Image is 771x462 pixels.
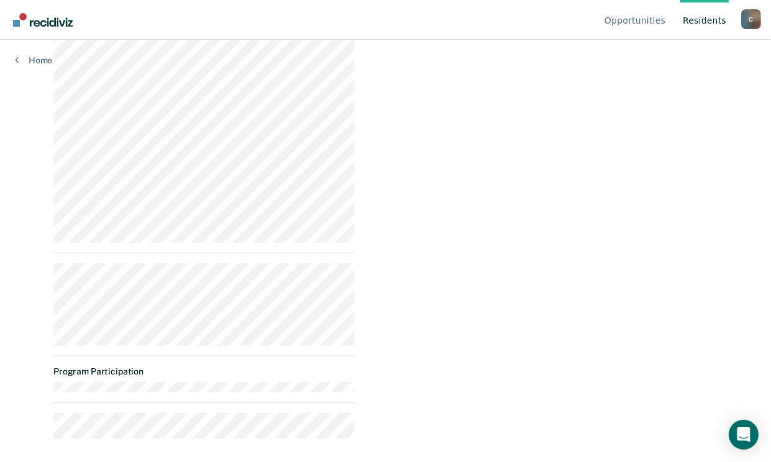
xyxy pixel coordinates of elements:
a: Home [15,55,52,66]
div: C [741,9,761,29]
dt: Program Participation [53,366,355,377]
img: Recidiviz [13,13,73,27]
button: Profile dropdown button [741,9,761,29]
div: Open Intercom Messenger [729,420,759,450]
